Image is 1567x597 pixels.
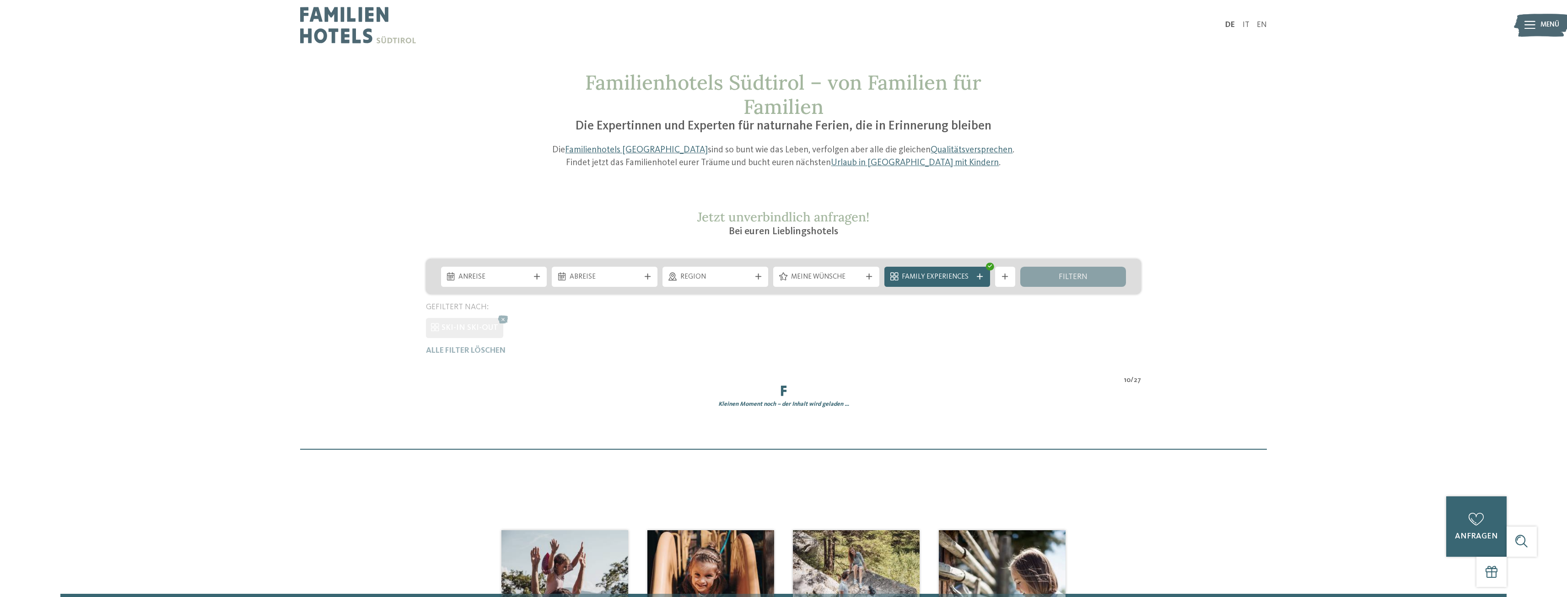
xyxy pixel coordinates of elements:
[1225,21,1235,29] a: DE
[570,272,640,282] span: Abreise
[1243,21,1249,29] a: IT
[931,145,1012,155] a: Qualitätsversprechen
[585,70,981,119] span: Familienhotels Südtirol – von Familien für Familien
[418,400,1148,409] div: Kleinen Moment noch – der Inhalt wird geladen …
[902,272,972,282] span: Family Experiences
[1540,20,1559,30] span: Menü
[831,158,999,167] a: Urlaub in [GEOGRAPHIC_DATA] mit Kindern
[1124,376,1131,386] span: 10
[697,209,869,225] span: Jetzt unverbindlich anfragen!
[791,272,862,282] span: Meine Wünsche
[576,120,991,133] span: Die Expertinnen und Experten für naturnahe Ferien, die in Erinnerung bleiben
[544,144,1023,169] p: Die sind so bunt wie das Leben, verfolgen aber alle die gleichen . Findet jetzt das Familienhotel...
[1446,496,1507,557] a: anfragen
[1455,532,1498,540] span: anfragen
[729,226,838,237] span: Bei euren Lieblingshotels
[1131,376,1134,386] span: /
[565,145,708,155] a: Familienhotels [GEOGRAPHIC_DATA]
[680,272,751,282] span: Region
[1257,21,1267,29] a: EN
[458,272,529,282] span: Anreise
[1134,376,1141,386] span: 27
